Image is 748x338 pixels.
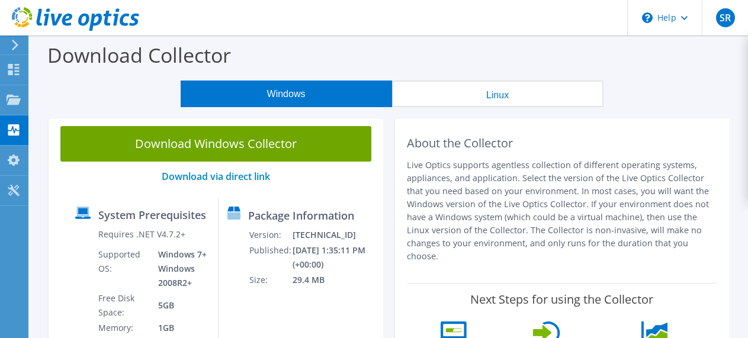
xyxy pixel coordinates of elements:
td: 5GB [149,291,209,320]
label: Requires .NET V4.7.2+ [98,228,185,240]
a: Download via direct link [162,170,270,183]
h2: About the Collector [407,136,718,150]
td: [TECHNICAL_ID] [292,227,378,243]
td: 29.4 MB [292,272,378,288]
td: Size: [249,272,292,288]
td: Version: [249,227,292,243]
label: Package Information [248,210,354,221]
td: Free Disk Space: [98,291,149,320]
button: Linux [392,81,603,107]
td: Published: [249,243,292,272]
td: Supported OS: [98,247,149,291]
td: [DATE] 1:35:11 PM (+00:00) [292,243,378,272]
span: SR [716,8,735,27]
svg: \n [642,12,653,23]
td: Memory: [98,320,149,336]
label: Download Collector [47,41,231,69]
button: Windows [181,81,392,107]
td: Windows 7+ Windows 2008R2+ [149,247,209,291]
a: Download Windows Collector [60,126,371,162]
label: System Prerequisites [98,209,206,221]
p: Live Optics supports agentless collection of different operating systems, appliances, and applica... [407,159,718,263]
label: Next Steps for using the Collector [470,292,653,307]
td: 1GB [149,320,209,336]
